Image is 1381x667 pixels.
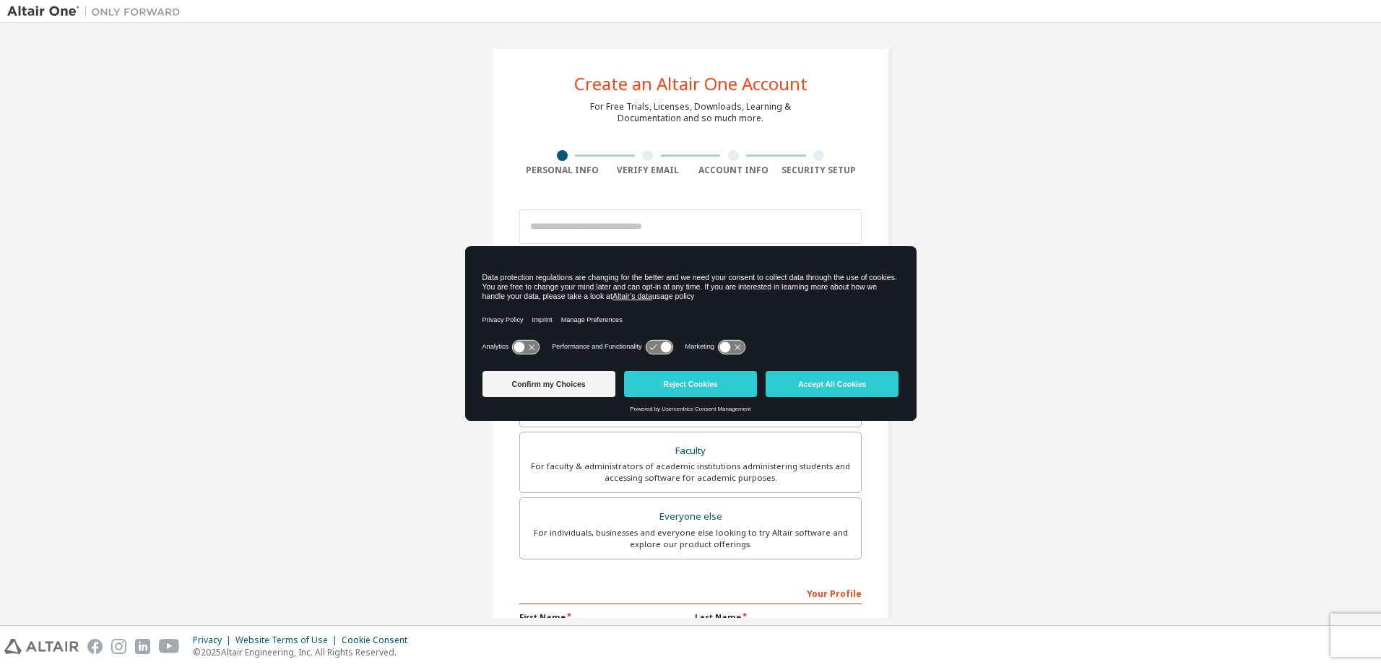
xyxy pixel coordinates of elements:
[193,646,416,658] p: © 2025 Altair Engineering, Inc. All Rights Reserved.
[529,461,852,484] div: For faculty & administrators of academic institutions administering students and accessing softwa...
[342,635,416,646] div: Cookie Consent
[529,507,852,527] div: Everyone else
[159,639,180,654] img: youtube.svg
[529,441,852,461] div: Faculty
[529,527,852,550] div: For individuals, businesses and everyone else looking to try Altair software and explore our prod...
[87,639,103,654] img: facebook.svg
[519,581,862,604] div: Your Profile
[574,75,808,92] div: Create an Altair One Account
[605,165,691,176] div: Verify Email
[590,101,791,124] div: For Free Trials, Licenses, Downloads, Learning & Documentation and so much more.
[776,165,862,176] div: Security Setup
[135,639,150,654] img: linkedin.svg
[4,639,79,654] img: altair_logo.svg
[111,639,126,654] img: instagram.svg
[235,635,342,646] div: Website Terms of Use
[695,611,862,623] label: Last Name
[519,165,605,176] div: Personal Info
[7,4,188,19] img: Altair One
[519,611,686,623] label: First Name
[690,165,776,176] div: Account Info
[193,635,235,646] div: Privacy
